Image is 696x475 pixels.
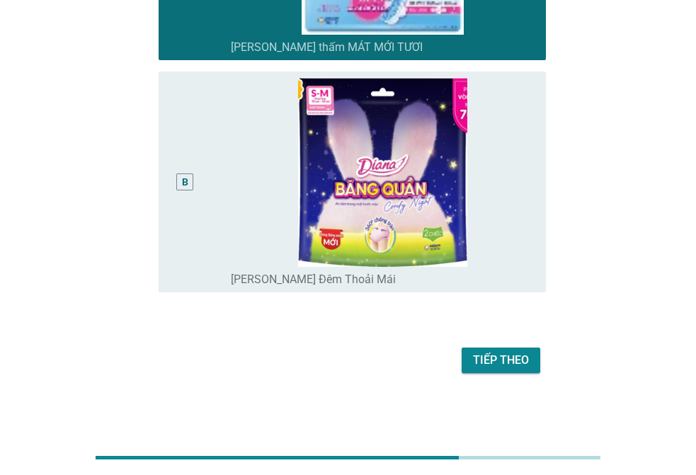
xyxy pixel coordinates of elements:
[462,348,540,373] button: Tiếp theo
[231,273,396,286] font: [PERSON_NAME] Đêm Thoải Mái
[182,176,188,188] font: B
[231,77,535,267] img: 0e550937-8ee0-4ee7-99f5-936452304063-image84.png
[473,353,529,367] font: Tiếp theo
[231,40,423,54] font: [PERSON_NAME] thấm MÁT MỚI TƯƠI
